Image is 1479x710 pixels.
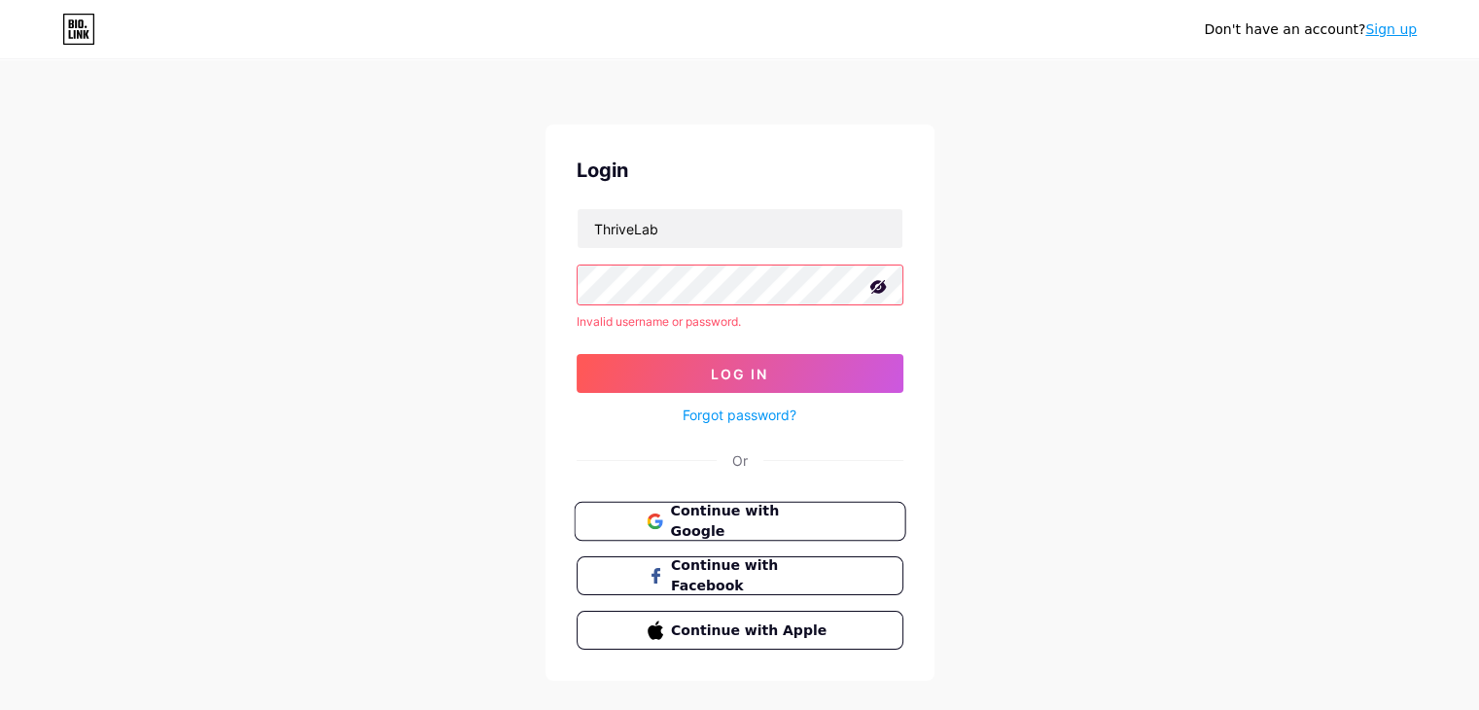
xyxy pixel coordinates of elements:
button: Continue with Google [574,502,905,542]
div: Or [732,450,748,471]
a: Continue with Google [577,502,903,541]
button: Log In [577,354,903,393]
a: Sign up [1365,21,1417,37]
div: Invalid username or password. [577,313,903,331]
div: Login [577,156,903,185]
span: Log In [711,366,768,382]
span: Continue with Apple [671,621,831,641]
div: Don't have an account? [1204,19,1417,40]
span: Continue with Google [670,501,832,543]
button: Continue with Facebook [577,556,903,595]
a: Forgot password? [683,405,796,425]
input: Username [578,209,902,248]
span: Continue with Facebook [671,555,831,596]
button: Continue with Apple [577,611,903,650]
